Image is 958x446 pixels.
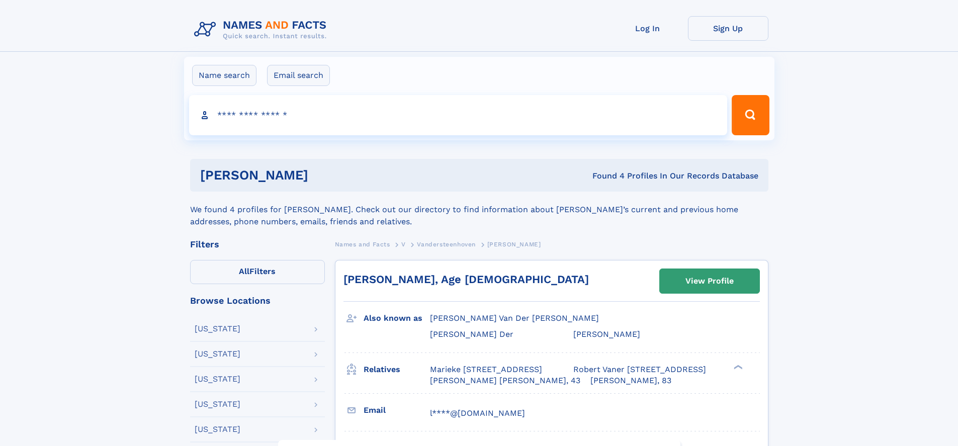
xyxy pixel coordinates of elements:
[487,241,541,248] span: [PERSON_NAME]
[195,325,240,333] div: [US_STATE]
[430,375,580,386] a: [PERSON_NAME] [PERSON_NAME], 43
[364,361,430,378] h3: Relatives
[190,240,325,249] div: Filters
[688,16,768,41] a: Sign Up
[267,65,330,86] label: Email search
[430,329,513,339] span: [PERSON_NAME] Der
[192,65,256,86] label: Name search
[450,170,758,182] div: Found 4 Profiles In Our Records Database
[189,95,728,135] input: search input
[200,169,451,182] h1: [PERSON_NAME]
[430,313,599,323] span: [PERSON_NAME] Van Der [PERSON_NAME]
[685,270,734,293] div: View Profile
[195,425,240,433] div: [US_STATE]
[195,375,240,383] div: [US_STATE]
[190,296,325,305] div: Browse Locations
[335,238,390,250] a: Names and Facts
[190,16,335,43] img: Logo Names and Facts
[401,241,406,248] span: V
[417,241,476,248] span: Vandersteenhoven
[190,192,768,228] div: We found 4 profiles for [PERSON_NAME]. Check out our directory to find information about [PERSON_...
[195,350,240,358] div: [US_STATE]
[590,375,671,386] a: [PERSON_NAME], 83
[364,310,430,327] h3: Also known as
[364,402,430,419] h3: Email
[660,269,759,293] a: View Profile
[573,364,706,375] a: Robert Vaner [STREET_ADDRESS]
[195,400,240,408] div: [US_STATE]
[573,329,640,339] span: [PERSON_NAME]
[190,260,325,284] label: Filters
[732,95,769,135] button: Search Button
[401,238,406,250] a: V
[731,364,743,370] div: ❯
[430,364,542,375] a: Marieke [STREET_ADDRESS]
[607,16,688,41] a: Log In
[239,266,249,276] span: All
[343,273,589,286] a: [PERSON_NAME], Age [DEMOGRAPHIC_DATA]
[417,238,476,250] a: Vandersteenhoven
